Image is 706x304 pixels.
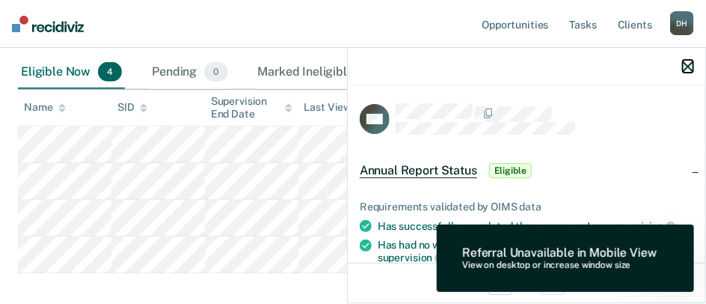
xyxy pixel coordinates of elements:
span: supervision [378,252,443,264]
div: Marked Ineligible [255,56,388,89]
div: Supervision End Date [211,95,292,121]
div: Has successfully completed three years on Low [378,219,693,233]
div: Referral Unavailable in Mobile View [462,246,657,260]
div: Requirements validated by OIMS data [360,201,693,213]
div: Annual Report StatusEligible [348,147,705,195]
div: D H [670,11,694,35]
span: Eligible [489,163,532,178]
img: Recidiviz [12,16,84,32]
div: Name [24,101,66,114]
span: supervision [610,220,675,232]
div: SID [117,101,148,114]
span: Annual Report Status [360,163,477,178]
div: 4 / 4 [348,263,705,303]
div: Pending [149,56,230,89]
div: Last Viewed [304,101,377,114]
div: Has had no warrants issued within the preceding two years of [378,239,693,264]
div: View on desktop or increase window size [462,261,657,271]
span: 4 [98,62,122,82]
span: 0 [204,62,227,82]
div: Eligible Now [18,56,125,89]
